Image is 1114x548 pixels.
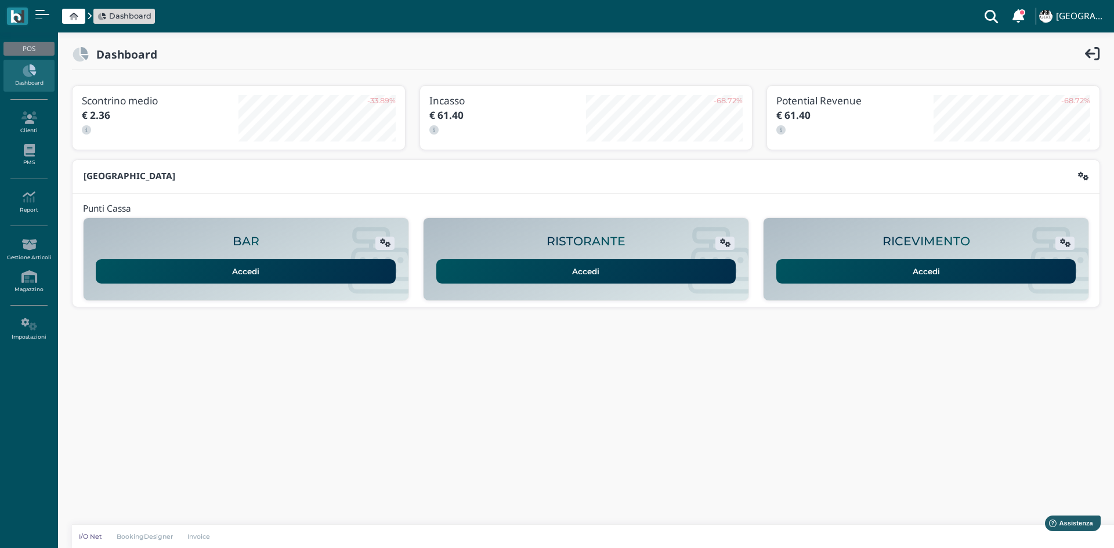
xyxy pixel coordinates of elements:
[34,9,77,18] span: Assistenza
[776,95,933,106] h3: Potential Revenue
[233,235,259,248] h2: BAR
[429,95,586,106] h3: Incasso
[89,48,157,60] h2: Dashboard
[84,170,175,182] b: [GEOGRAPHIC_DATA]
[82,95,238,106] h3: Scontrino medio
[436,259,736,284] a: Accedi
[97,10,151,21] a: Dashboard
[3,266,54,297] a: Magazzino
[1032,512,1104,538] iframe: Help widget launcher
[96,259,396,284] a: Accedi
[3,107,54,139] a: Clienti
[547,235,625,248] h2: RISTORANTE
[882,235,970,248] h2: RICEVIMENTO
[1037,2,1107,30] a: ... [GEOGRAPHIC_DATA]
[1056,12,1107,21] h4: [GEOGRAPHIC_DATA]
[776,259,1076,284] a: Accedi
[82,108,110,122] b: € 2.36
[1039,10,1052,23] img: ...
[109,10,151,21] span: Dashboard
[3,234,54,266] a: Gestione Articoli
[10,10,24,23] img: logo
[3,313,54,345] a: Impostazioni
[83,204,131,214] h4: Punti Cassa
[776,108,811,122] b: € 61.40
[3,139,54,171] a: PMS
[429,108,464,122] b: € 61.40
[3,42,54,56] div: POS
[3,186,54,218] a: Report
[3,60,54,92] a: Dashboard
